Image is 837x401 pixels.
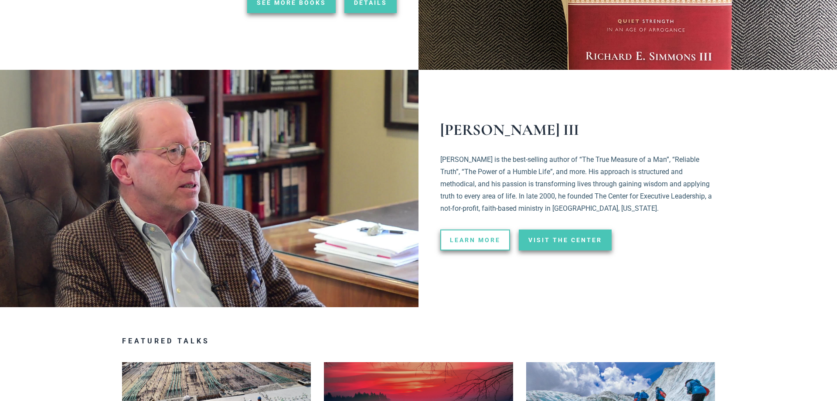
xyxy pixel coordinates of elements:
h1: [PERSON_NAME] III [440,122,719,138]
p: [PERSON_NAME] is the best-selling author of “The True Measure of a Man”, “Reliable Truth”, “The P... [440,154,719,215]
span: Learn More [450,237,500,243]
a: Learn More [440,230,510,250]
h3: Featured Talks [122,338,715,345]
span: Visit the Center [528,237,602,243]
a: Visit the Center [519,230,612,250]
